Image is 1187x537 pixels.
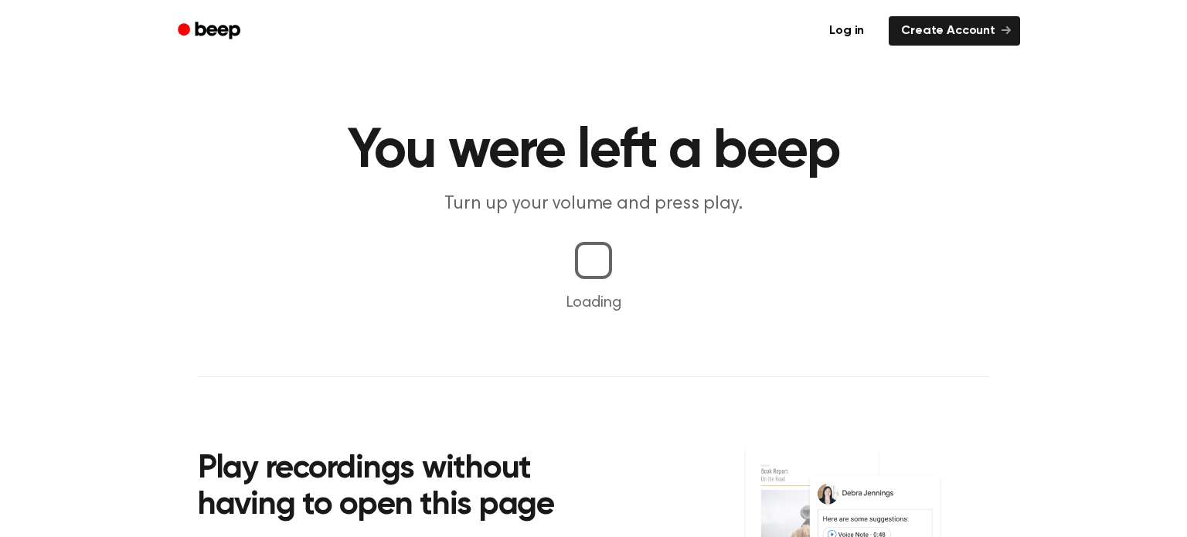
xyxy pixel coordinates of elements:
[297,192,890,217] p: Turn up your volume and press play.
[198,451,614,525] h2: Play recordings without having to open this page
[167,16,254,46] a: Beep
[198,124,989,179] h1: You were left a beep
[19,291,1168,314] p: Loading
[814,13,879,49] a: Log in
[889,16,1020,46] a: Create Account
